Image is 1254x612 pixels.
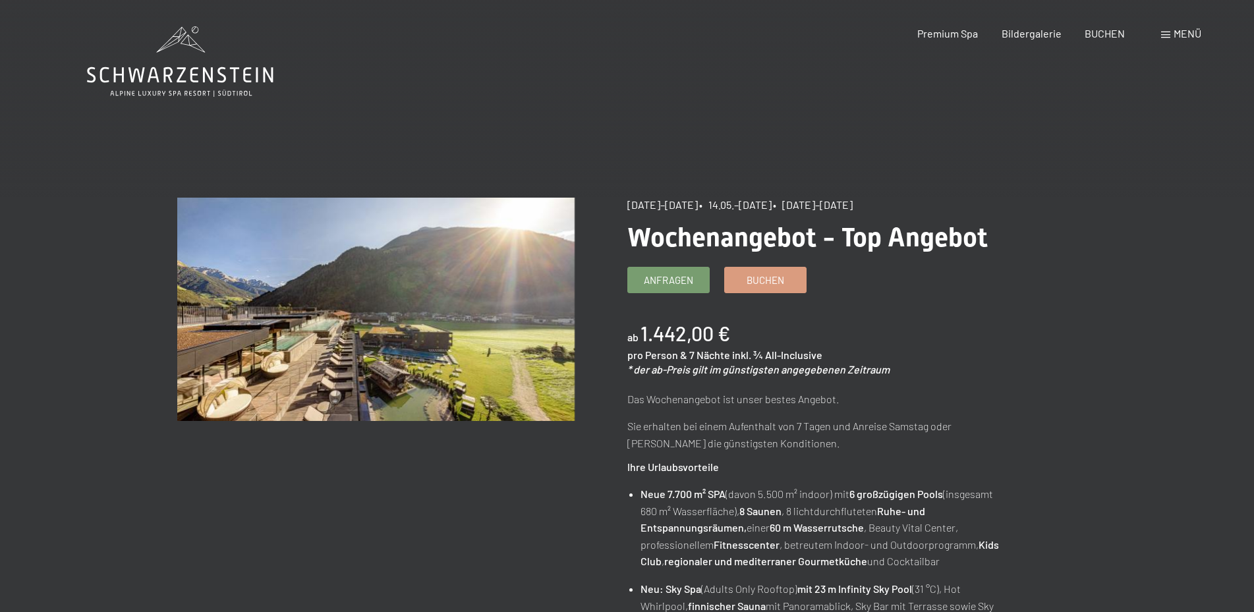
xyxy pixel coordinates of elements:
strong: Ihre Urlaubsvorteile [627,460,719,473]
strong: finnischer Sauna [688,599,766,612]
span: 7 Nächte [689,348,730,361]
strong: Fitnesscenter [714,538,780,551]
img: Wochenangebot - Top Angebot [177,198,575,421]
span: Menü [1174,27,1201,40]
strong: 8 Saunen [739,505,782,517]
strong: regionaler und mediterraner Gourmetküche [664,555,867,567]
em: * der ab-Preis gilt im günstigsten angegebenen Zeitraum [627,363,890,376]
p: Das Wochenangebot ist unser bestes Angebot. [627,391,1025,408]
strong: 60 m Wasserrutsche [770,521,864,534]
p: Sie erhalten bei einem Aufenthalt von 7 Tagen und Anreise Samstag oder [PERSON_NAME] die günstigs... [627,418,1025,451]
span: [DATE]–[DATE] [627,198,698,211]
strong: 6 großzügigen Pools [849,487,943,500]
li: (davon 5.500 m² indoor) mit (insgesamt 680 m² Wasserfläche), , 8 lichtdurchfluteten einer , Beaut... [641,486,1024,570]
a: Premium Spa [917,27,978,40]
span: Anfragen [644,273,693,287]
strong: mit 23 m Infinity Sky Pool [797,582,912,595]
span: ab [627,331,639,343]
span: Wochenangebot - Top Angebot [627,222,988,253]
strong: Neue 7.700 m² SPA [641,487,726,500]
b: 1.442,00 € [641,321,730,345]
span: Buchen [747,273,784,287]
span: • [DATE]–[DATE] [773,198,853,211]
a: Buchen [725,267,806,292]
a: Anfragen [628,267,709,292]
a: Bildergalerie [1002,27,1062,40]
span: inkl. ¾ All-Inclusive [732,348,822,361]
span: • 14.05.–[DATE] [699,198,772,211]
a: BUCHEN [1085,27,1125,40]
span: pro Person & [627,348,687,361]
strong: Neu: Sky Spa [641,582,701,595]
